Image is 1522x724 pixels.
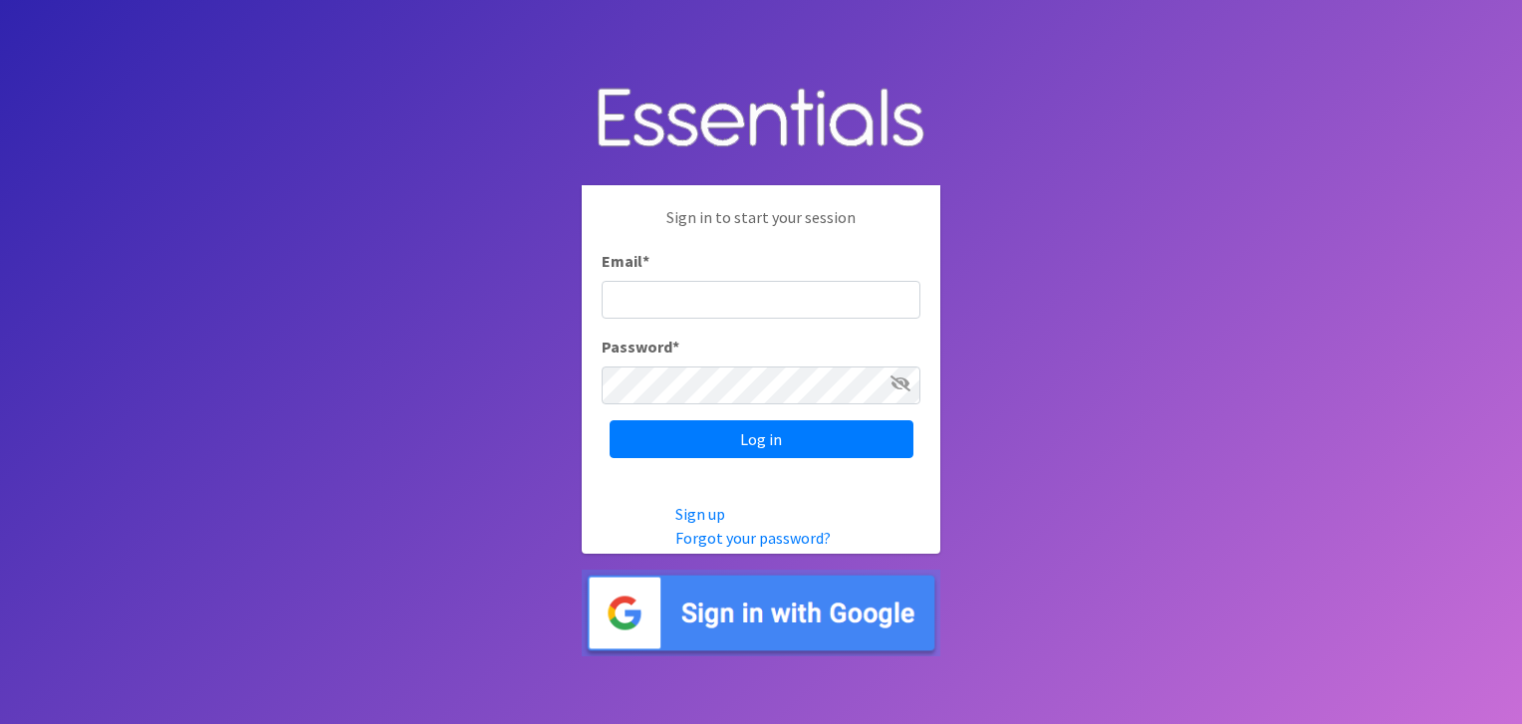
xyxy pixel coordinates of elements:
abbr: required [672,337,679,357]
p: Sign in to start your session [602,205,920,249]
abbr: required [642,251,649,271]
img: Human Essentials [582,68,940,170]
img: Sign in with Google [582,570,940,656]
a: Forgot your password? [675,528,831,548]
input: Log in [610,420,913,458]
label: Password [602,335,679,359]
a: Sign up [675,504,725,524]
label: Email [602,249,649,273]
